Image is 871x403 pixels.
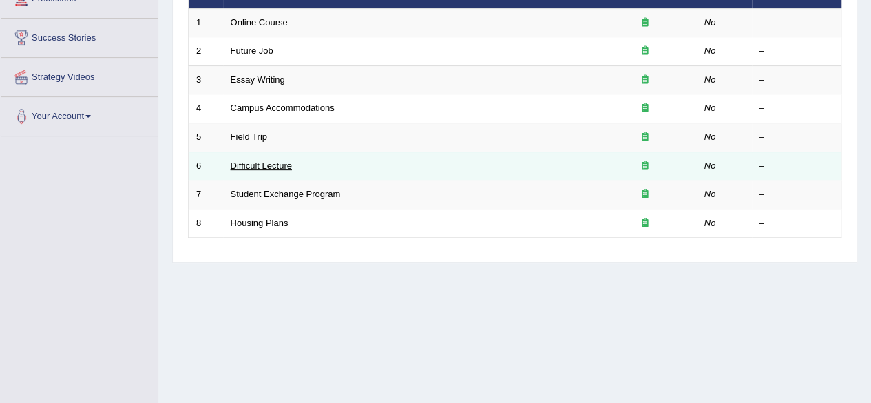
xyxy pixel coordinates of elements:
[189,152,223,180] td: 6
[759,188,834,201] div: –
[231,74,285,85] a: Essay Writing
[189,94,223,123] td: 4
[231,45,273,56] a: Future Job
[1,19,158,53] a: Success Stories
[759,17,834,30] div: –
[601,74,689,87] div: Exam occurring question
[231,161,292,171] a: Difficult Lecture
[759,74,834,87] div: –
[704,17,716,28] em: No
[704,132,716,142] em: No
[189,37,223,66] td: 2
[231,132,267,142] a: Field Trip
[189,209,223,238] td: 8
[189,8,223,37] td: 1
[704,189,716,199] em: No
[231,189,341,199] a: Student Exchange Program
[759,160,834,173] div: –
[1,58,158,92] a: Strategy Videos
[704,74,716,85] em: No
[601,131,689,144] div: Exam occurring question
[601,188,689,201] div: Exam occurring question
[231,218,288,228] a: Housing Plans
[759,102,834,115] div: –
[189,123,223,152] td: 5
[704,218,716,228] em: No
[601,17,689,30] div: Exam occurring question
[759,131,834,144] div: –
[189,180,223,209] td: 7
[189,65,223,94] td: 3
[601,45,689,58] div: Exam occurring question
[704,161,716,171] em: No
[759,217,834,230] div: –
[601,160,689,173] div: Exam occurring question
[231,103,335,113] a: Campus Accommodations
[601,102,689,115] div: Exam occurring question
[231,17,288,28] a: Online Course
[1,97,158,132] a: Your Account
[704,45,716,56] em: No
[759,45,834,58] div: –
[704,103,716,113] em: No
[601,217,689,230] div: Exam occurring question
